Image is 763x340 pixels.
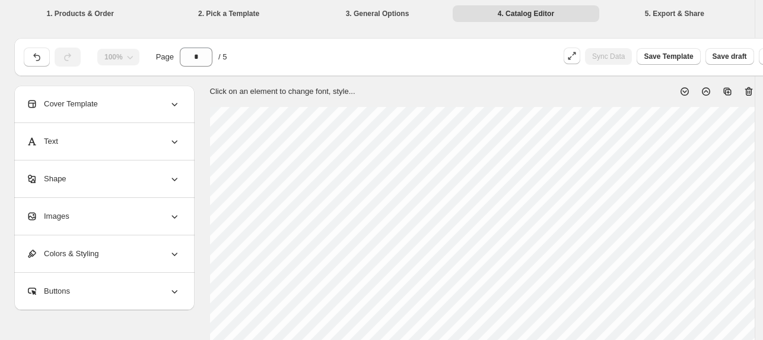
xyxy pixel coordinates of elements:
span: Shape [26,173,66,185]
span: Buttons [26,285,70,297]
span: Text [26,136,58,147]
span: Colors & Styling [26,248,98,260]
span: Save draft [713,52,747,61]
p: Click on an element to change font, style... [210,86,355,97]
span: Save Template [644,52,693,61]
button: Save Template [637,48,700,65]
span: / 5 [218,51,227,63]
span: Cover Template [26,98,98,110]
span: Images [26,210,69,222]
span: Page [156,51,174,63]
button: Save draft [705,48,754,65]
